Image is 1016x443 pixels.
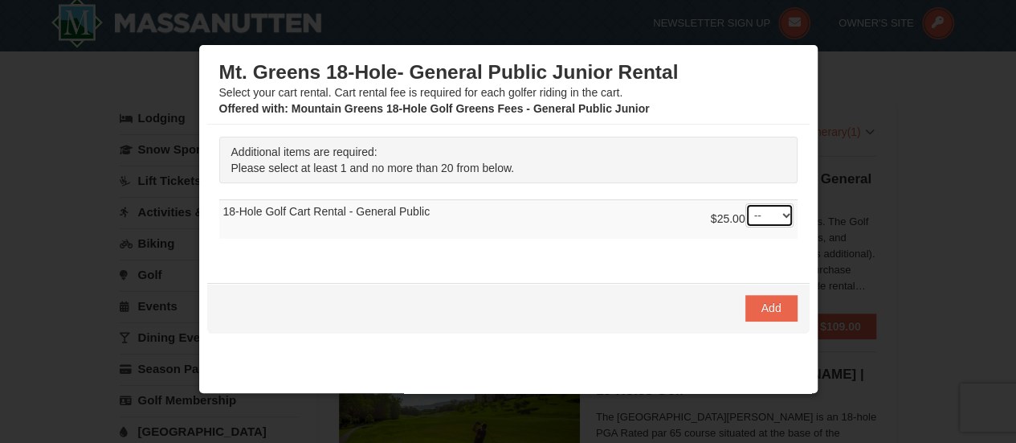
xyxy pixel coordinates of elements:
[219,102,285,115] span: Offered with
[231,146,377,158] span: Additional items are required:
[745,295,798,321] button: Add
[219,60,798,84] h3: Mt. Greens 18-Hole- General Public Junior Rental
[219,102,650,115] strong: : Mountain Greens 18-Hole Golf Greens Fees - General Public Junior
[219,200,798,240] td: 18-Hole Golf Cart Rental - General Public
[761,301,781,314] span: Add
[231,162,515,174] span: Please select at least 1 and no more than 20 from below.
[711,203,794,236] div: $25.00
[219,60,798,117] div: Select your cart rental. Cart rental fee is required for each golfer riding in the cart.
